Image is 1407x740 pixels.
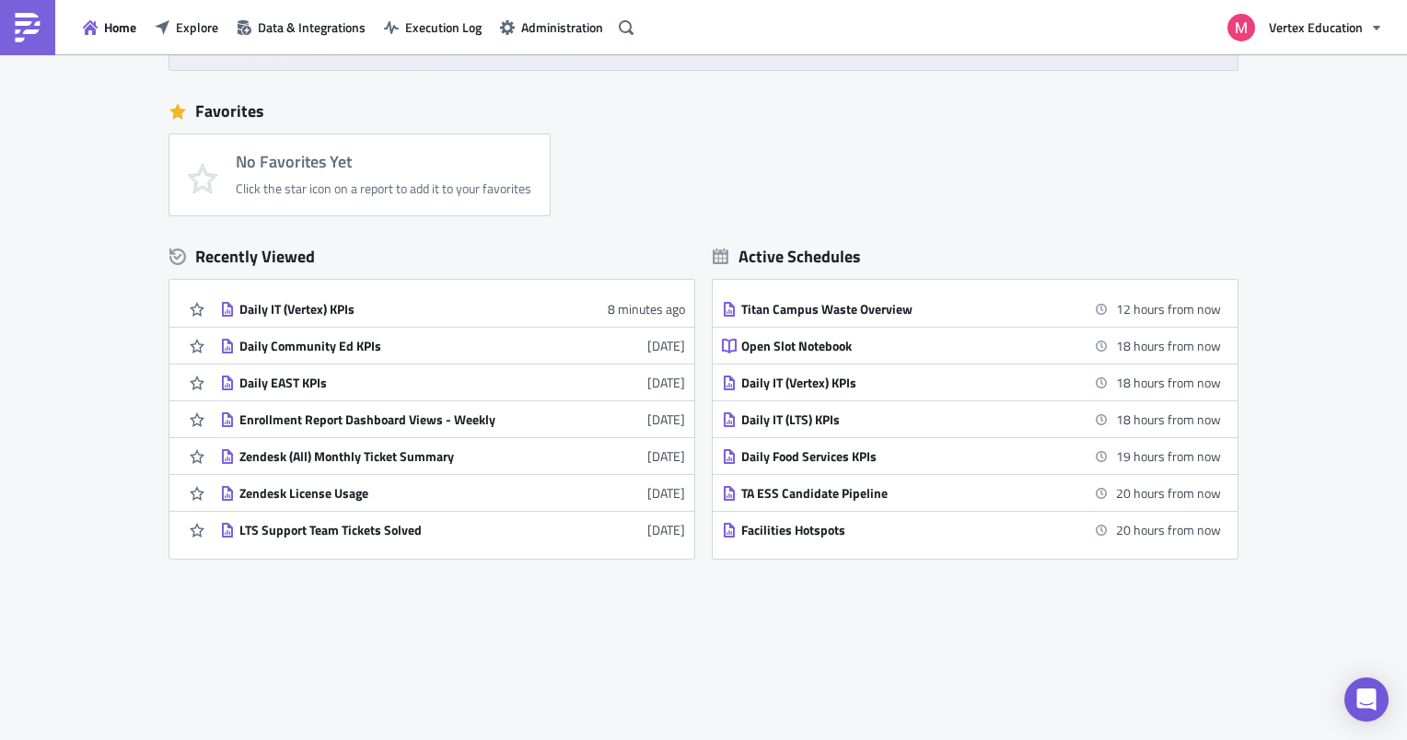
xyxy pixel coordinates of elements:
[1116,336,1221,355] time: 2025-09-11 06:00
[741,375,1064,391] div: Daily IT (Vertex) KPIs
[1116,373,1221,392] time: 2025-09-11 06:45
[1269,17,1363,37] span: Vertex Education
[1216,7,1393,48] button: Vertex Education
[713,246,861,267] div: Active Schedules
[741,338,1064,354] div: Open Slot Notebook
[220,475,685,511] a: Zendesk License Usage[DATE]
[1344,677,1389,722] div: Open Intercom Messenger
[491,13,612,41] button: Administration
[722,438,1221,474] a: Daily Food Services KPIs19 hours from now
[236,180,531,197] div: Click the star icon on a report to add it to your favorites
[722,364,1221,400] a: Daily IT (Vertex) KPIs18 hours from now
[239,448,562,465] div: Zendesk (All) Monthly Ticket Summary
[405,17,482,37] span: Execution Log
[722,328,1221,364] a: Open Slot Notebook18 hours from now
[239,522,562,538] div: LTS Support Team Tickets Solved
[145,13,227,41] button: Explore
[239,338,562,354] div: Daily Community Ed KPIs
[741,485,1064,502] div: TA ESS Candidate Pipeline
[647,446,685,466] time: 2025-08-05T20:41:56Z
[220,438,685,474] a: Zendesk (All) Monthly Ticket Summary[DATE]
[220,401,685,437] a: Enrollment Report Dashboard Views - Weekly[DATE]
[1226,12,1257,43] img: Avatar
[220,364,685,400] a: Daily EAST KPIs[DATE]
[1116,446,1221,466] time: 2025-09-11 06:50
[13,13,42,42] img: PushMetrics
[74,13,145,41] button: Home
[608,299,685,318] time: 2025-09-10T19:08:39Z
[722,512,1221,548] a: Facilities Hotspots20 hours from now
[220,512,685,548] a: LTS Support Team Tickets Solved[DATE]
[741,448,1064,465] div: Daily Food Services KPIs
[741,522,1064,538] div: Facilities Hotspots
[647,410,685,429] time: 2025-08-05T20:42:04Z
[722,475,1221,511] a: TA ESS Candidate Pipeline20 hours from now
[236,153,531,171] h4: No Favorites Yet
[176,17,218,37] span: Explore
[1116,520,1221,539] time: 2025-09-11 08:00
[741,301,1064,318] div: Titan Campus Waste Overview
[169,243,694,271] div: Recently Viewed
[227,13,375,41] button: Data & Integrations
[1116,483,1221,503] time: 2025-09-11 08:00
[220,291,685,327] a: Daily IT (Vertex) KPIs8 minutes ago
[741,411,1064,428] div: Daily IT (LTS) KPIs
[647,520,685,539] time: 2025-08-05T20:37:51Z
[220,328,685,364] a: Daily Community Ed KPIs[DATE]
[239,485,562,502] div: Zendesk License Usage
[722,401,1221,437] a: Daily IT (LTS) KPIs18 hours from now
[239,375,562,391] div: Daily EAST KPIs
[647,483,685,503] time: 2025-08-05T20:41:29Z
[239,411,562,428] div: Enrollment Report Dashboard Views - Weekly
[722,291,1221,327] a: Titan Campus Waste Overview12 hours from now
[375,13,491,41] button: Execution Log
[521,17,603,37] span: Administration
[239,301,562,318] div: Daily IT (Vertex) KPIs
[1116,410,1221,429] time: 2025-09-11 06:46
[258,17,366,37] span: Data & Integrations
[104,17,136,37] span: Home
[647,336,685,355] time: 2025-08-05T20:50:30Z
[169,98,1238,125] div: Favorites
[1116,299,1221,318] time: 2025-09-11 00:00
[647,373,685,392] time: 2025-08-05T20:43:46Z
